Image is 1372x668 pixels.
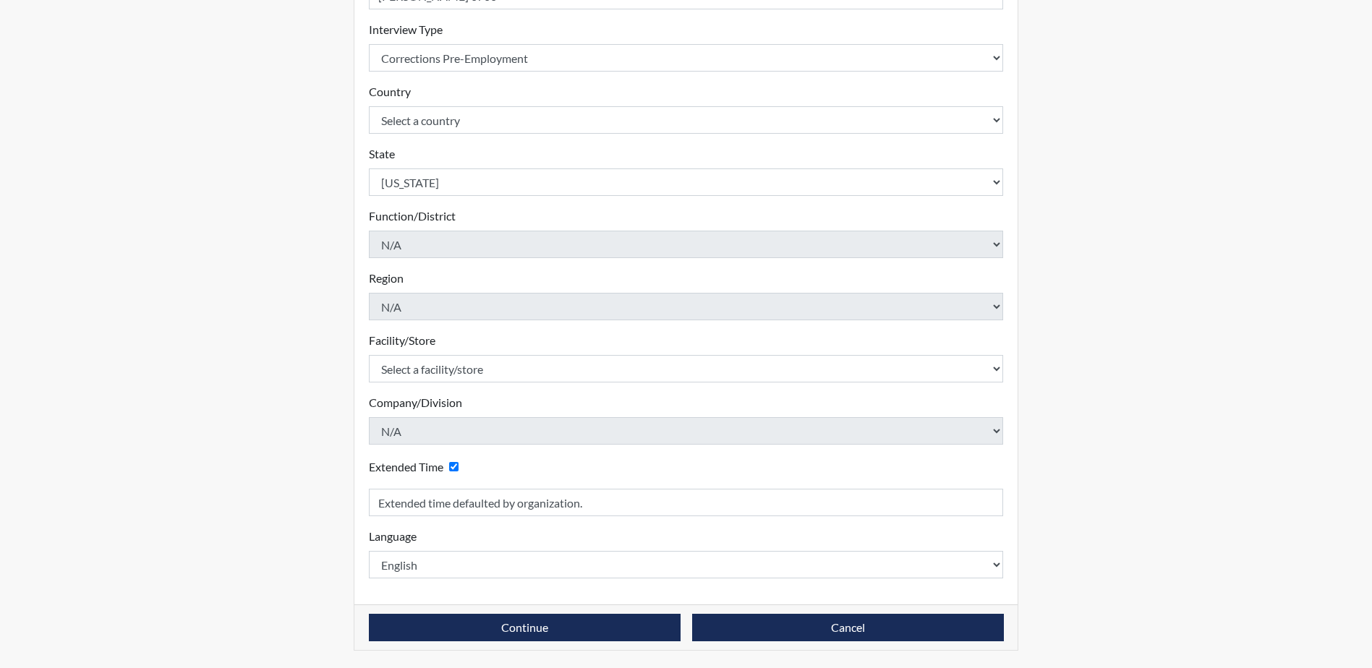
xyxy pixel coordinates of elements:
[369,207,456,225] label: Function/District
[369,332,435,349] label: Facility/Store
[369,21,443,38] label: Interview Type
[369,528,417,545] label: Language
[369,394,462,411] label: Company/Division
[369,83,411,100] label: Country
[369,270,404,287] label: Region
[369,458,443,476] label: Extended Time
[369,614,681,641] button: Continue
[369,145,395,163] label: State
[369,456,464,477] div: Checking this box will provide the interviewee with an accomodation of extra time to answer each ...
[692,614,1004,641] button: Cancel
[369,489,1004,516] input: Reason for Extension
